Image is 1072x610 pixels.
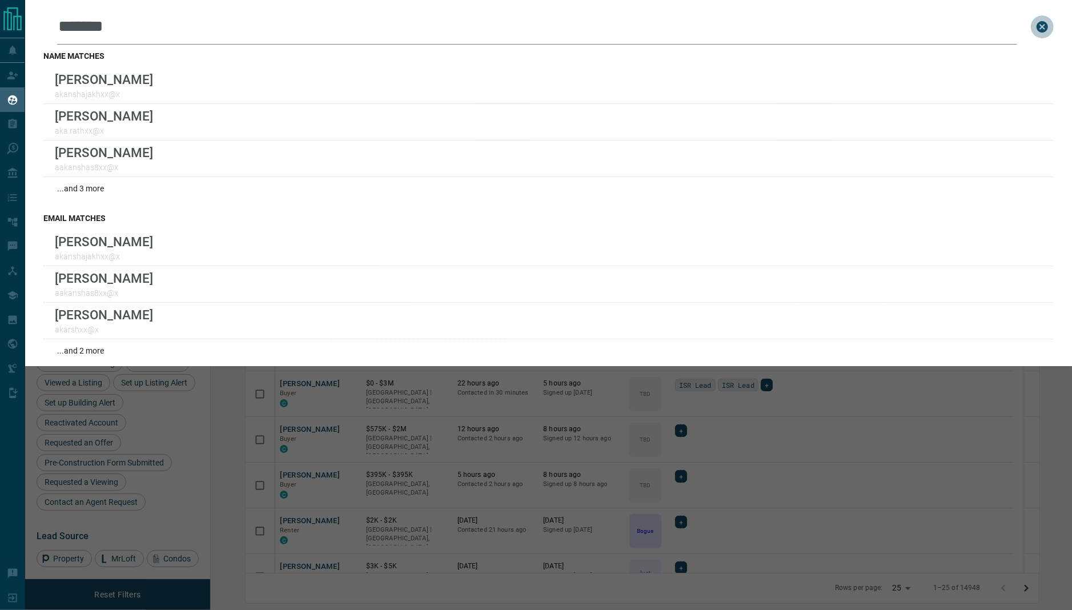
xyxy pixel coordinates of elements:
div: ...and 2 more [43,339,1054,362]
p: [PERSON_NAME] [55,145,153,160]
p: aakanshas8xx@x [55,288,153,298]
p: [PERSON_NAME] [55,234,153,249]
p: [PERSON_NAME] [55,307,153,322]
p: [PERSON_NAME] [55,109,153,123]
h3: email matches [43,214,1054,223]
p: akarshxx@x [55,325,153,334]
p: aakanshas8xx@x [55,163,153,172]
p: [PERSON_NAME] [55,271,153,286]
p: [PERSON_NAME] [55,72,153,87]
h3: name matches [43,51,1054,61]
p: akanshajakhxx@x [55,252,153,261]
button: close search bar [1031,15,1054,38]
div: ...and 3 more [43,177,1054,200]
p: akanshajakhxx@x [55,90,153,99]
p: aka.rathxx@x [55,126,153,135]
